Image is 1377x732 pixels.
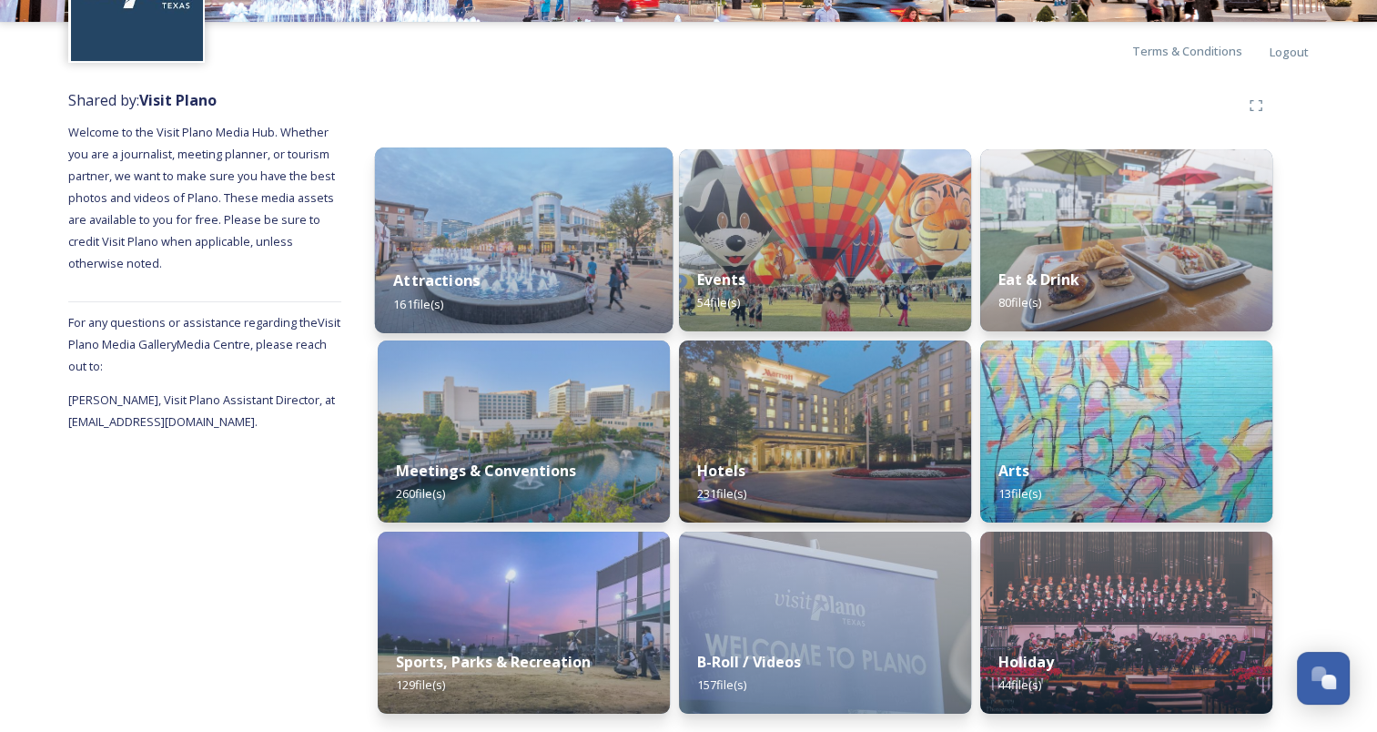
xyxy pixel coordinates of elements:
span: Logout [1270,44,1309,60]
strong: Attractions [393,270,480,290]
img: 1ea302d0-861e-4f91-92cf-c7386b8feaa8.jpg [980,341,1272,523]
span: [PERSON_NAME], Visit Plano Assistant Director, at [EMAIL_ADDRESS][DOMAIN_NAME]. [68,391,338,430]
strong: Meetings & Conventions [396,461,576,481]
strong: Events [697,269,745,290]
span: For any questions or assistance regarding the Visit Plano Media Gallery Media Centre, please reac... [68,314,340,374]
span: Welcome to the Visit Plano Media Hub. Whether you are a journalist, meeting planner, or tourism p... [68,124,338,271]
img: 87a85942-043f-4767-857c-4144632cc238.jpg [375,147,673,333]
span: 260 file(s) [396,485,445,502]
img: 49de9871-0ad7-4f79-876a-8be633dd9873.jpg [679,149,971,331]
strong: Eat & Drink [998,269,1079,290]
span: 44 file(s) [998,676,1041,693]
strong: B-Roll / Videos [697,652,801,672]
img: ea110bd7-91bd-4d21-8ab7-5f586e6198d7.jpg [679,341,971,523]
span: 161 file(s) [393,295,443,311]
img: 4926d70f-1349-452b-9734-7b98794f73aa.jpg [378,341,670,523]
img: 978e481f-193b-49d6-b951-310609a898c1.jpg [980,149,1272,331]
img: 26a65e60-1aa3-41aa-a9d5-20d91948a645.jpg [378,532,670,714]
img: 163f5452-487e-46b6-95ce-7d30f5d8887d.jpg [679,532,971,714]
strong: Hotels [697,461,745,481]
strong: Visit Plano [139,90,217,110]
button: Open Chat [1297,652,1350,705]
span: Shared by: [68,90,217,110]
span: 129 file(s) [396,676,445,693]
span: 157 file(s) [697,676,746,693]
span: 80 file(s) [998,294,1041,310]
strong: Holiday [998,652,1054,672]
span: 13 file(s) [998,485,1041,502]
span: 231 file(s) [697,485,746,502]
span: Terms & Conditions [1132,43,1242,59]
strong: Sports, Parks & Recreation [396,652,591,672]
a: Terms & Conditions [1132,40,1270,62]
strong: Arts [998,461,1029,481]
img: f05c0bee-49c2-4ac1-a369-a5e04c5a2553.jpg [980,532,1272,714]
span: 54 file(s) [697,294,740,310]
